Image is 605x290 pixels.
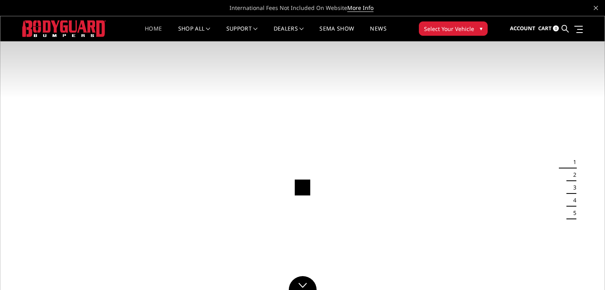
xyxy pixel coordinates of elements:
[480,24,482,33] span: ▾
[510,18,535,39] a: Account
[538,25,552,32] span: Cart
[319,26,354,41] a: SEMA Show
[568,194,576,207] button: 4 of 5
[553,25,559,31] span: 0
[419,21,488,36] button: Select Your Vehicle
[568,168,576,181] button: 2 of 5
[424,25,474,33] span: Select Your Vehicle
[568,156,576,168] button: 1 of 5
[145,26,162,41] a: Home
[510,25,535,32] span: Account
[538,18,559,39] a: Cart 0
[274,26,304,41] a: Dealers
[289,276,317,290] a: Click to Down
[347,4,374,12] a: More Info
[370,26,386,41] a: News
[568,207,576,219] button: 5 of 5
[568,181,576,194] button: 3 of 5
[178,26,210,41] a: shop all
[226,26,258,41] a: Support
[22,20,106,37] img: BODYGUARD BUMPERS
